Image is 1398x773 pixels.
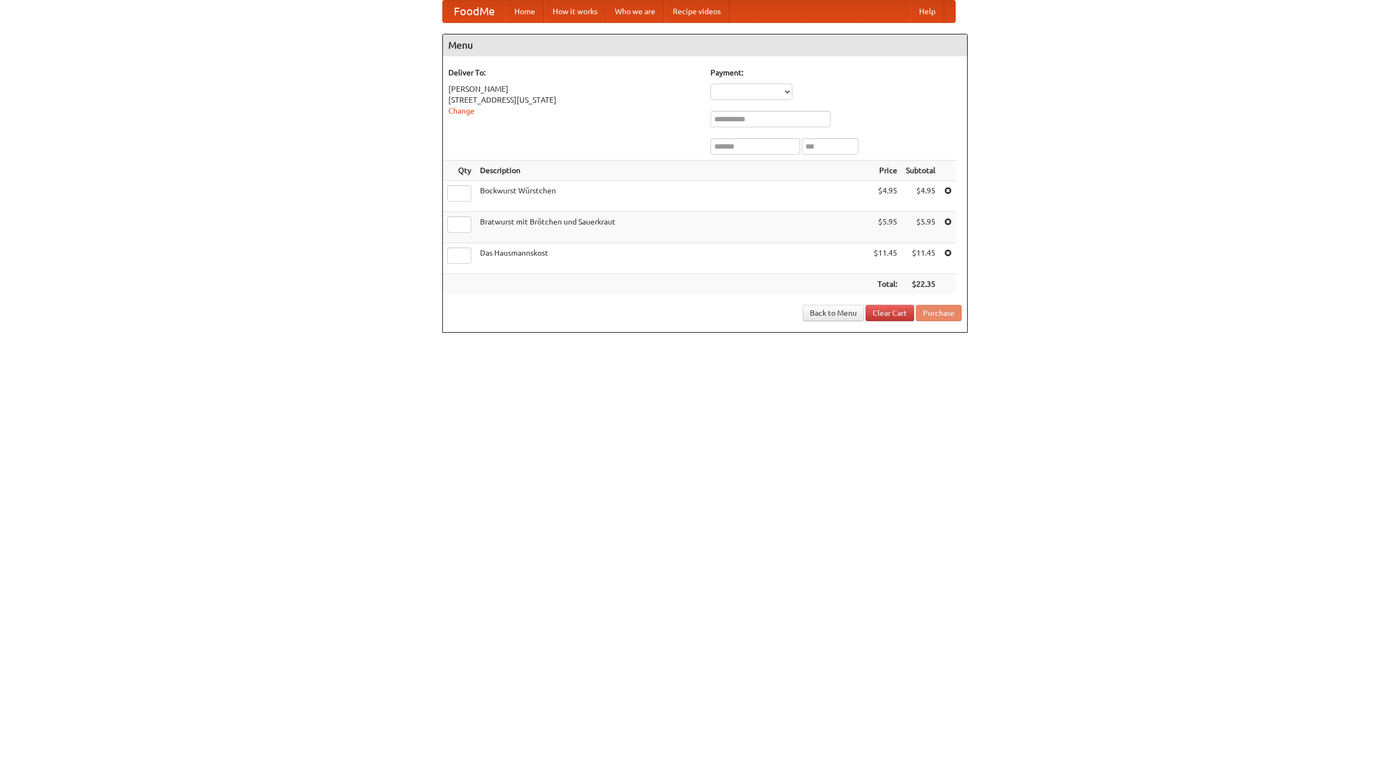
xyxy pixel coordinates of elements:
[448,107,475,115] a: Change
[902,243,940,274] td: $11.45
[476,161,869,181] th: Description
[910,1,944,22] a: Help
[448,67,700,78] h5: Deliver To:
[606,1,664,22] a: Who we are
[902,274,940,294] th: $22.35
[443,1,506,22] a: FoodMe
[664,1,730,22] a: Recipe videos
[448,84,700,95] div: [PERSON_NAME]
[869,243,902,274] td: $11.45
[869,212,902,243] td: $5.95
[803,305,864,321] a: Back to Menu
[902,161,940,181] th: Subtotal
[443,34,967,56] h4: Menu
[448,95,700,105] div: [STREET_ADDRESS][US_STATE]
[869,274,902,294] th: Total:
[869,161,902,181] th: Price
[506,1,544,22] a: Home
[476,212,869,243] td: Bratwurst mit Brötchen und Sauerkraut
[476,181,869,212] td: Bockwurst Würstchen
[476,243,869,274] td: Das Hausmannskost
[866,305,914,321] a: Clear Cart
[710,67,962,78] h5: Payment:
[544,1,606,22] a: How it works
[443,161,476,181] th: Qty
[916,305,962,321] button: Purchase
[869,181,902,212] td: $4.95
[902,181,940,212] td: $4.95
[902,212,940,243] td: $5.95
